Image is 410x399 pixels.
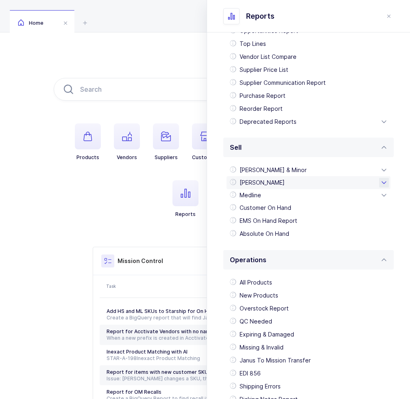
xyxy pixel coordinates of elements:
[246,11,275,21] span: Reports
[107,355,270,362] div: Inexact Product Matching
[107,349,188,355] span: Inexact Product Matching with AI
[118,257,163,265] h3: Mission Control
[107,375,270,382] div: Issue: [PERSON_NAME] changes a SKU, the new SKU does not get matched to the Janus product as it's...
[223,157,394,247] div: Sell
[227,302,390,315] div: Overstock Report
[227,50,390,63] div: Vendor List Compare
[107,355,137,361] a: STAR-A-198
[227,380,390,393] div: Shipping Errors
[227,354,390,367] div: Janus To Mission Transfer
[227,328,390,341] div: Expiring & Damaged
[172,180,198,218] button: Reports
[107,335,270,341] div: When a new prefix is created in Acctivate, the prefix needs to be merged with an existing vendor ...
[227,367,390,380] div: EDI 856
[227,164,390,177] div: [PERSON_NAME] & Minor
[107,315,270,321] div: Create a BigQuery report that will find Janus and Mission products that do not have a HS or ML SK...
[192,123,220,161] button: Customers
[227,214,390,227] div: EMS On Hand Report
[54,78,356,101] input: Search
[227,63,390,76] div: Supplier Price List
[227,227,390,240] div: Absolute On Hand
[227,115,390,128] div: Deprecated Reports
[106,283,271,289] div: Task
[227,176,390,189] div: [PERSON_NAME]
[227,189,390,202] div: Medline
[227,341,390,354] div: Missing & Invalid
[75,123,101,161] button: Products
[227,289,390,302] div: New Products
[107,328,214,334] span: Report for Acctivate Vendors with no name
[227,76,390,89] div: Supplier Communication Report
[114,123,140,161] button: Vendors
[227,276,390,289] div: All Products
[223,138,394,157] div: Sell
[153,123,179,161] button: Suppliers
[107,308,235,314] span: Add HS and ML SKUs to Starship for On Hand offers
[227,37,390,50] div: Top Lines
[227,201,390,214] div: Customer On Hand
[107,369,208,375] span: Report for items with new customer SKU
[227,102,390,115] div: Reorder Report
[18,20,44,26] span: Home
[227,89,390,102] div: Purchase Report
[107,389,161,395] span: Report for OM Recalls
[227,315,390,328] div: QC Needed
[223,250,394,270] div: Operations
[384,11,394,21] button: close drawer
